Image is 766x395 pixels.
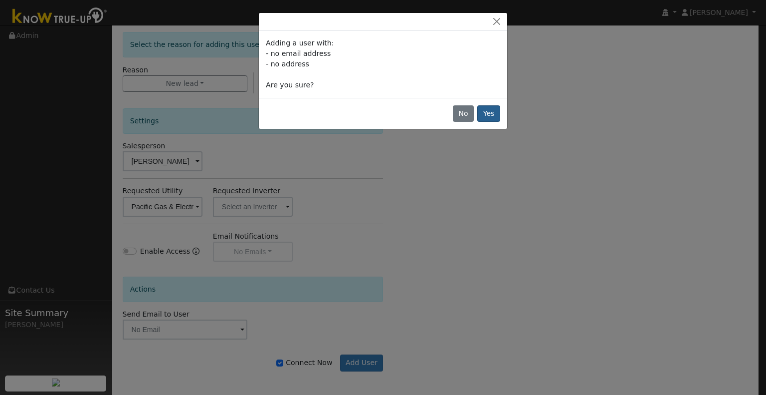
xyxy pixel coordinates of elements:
[266,60,309,68] span: - no address
[490,16,504,27] button: Close
[477,105,500,122] button: Yes
[266,49,331,57] span: - no email address
[453,105,474,122] button: No
[266,81,314,89] span: Are you sure?
[266,39,334,47] span: Adding a user with:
